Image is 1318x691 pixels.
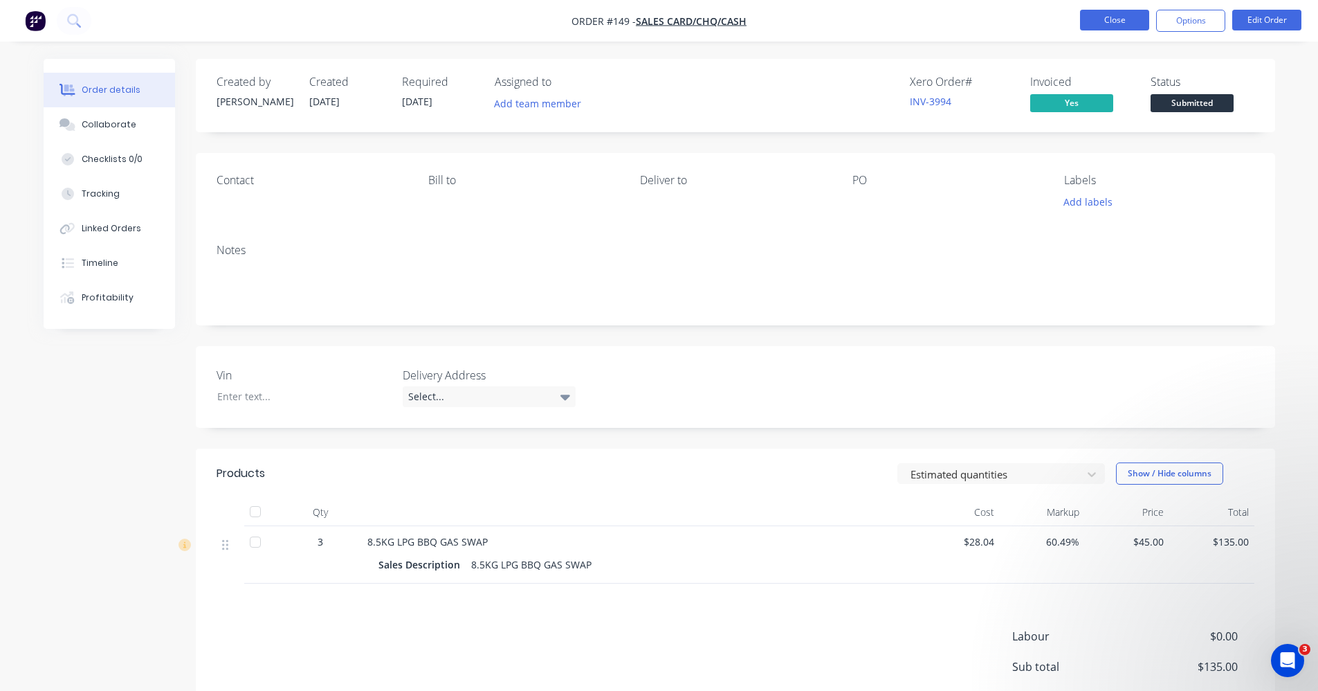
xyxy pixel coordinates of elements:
button: Timeline [44,246,175,280]
button: Add team member [486,94,588,113]
div: Team [49,62,75,77]
div: Xero Order # [910,75,1014,89]
span: $28.04 [921,535,995,549]
span: Sub total [1012,658,1135,675]
div: Team [49,114,75,128]
button: Close [1080,10,1149,30]
div: Cost [915,499,1000,526]
button: Ask a question [76,390,201,418]
span: [DATE] [402,95,432,108]
span: Hey [PERSON_NAME] 👋 Welcome to Factory! Take a look around, and if you have any questions just le... [49,152,759,163]
span: 3 [318,535,323,549]
button: Collaborate [44,107,175,142]
div: Linked Orders [82,222,141,235]
a: INV-3994 [910,95,951,108]
span: $0.00 [1135,628,1237,645]
button: Add team member [495,94,589,113]
div: Required [402,75,478,89]
div: 8.5KG LPG BBQ GAS SWAP [466,555,597,575]
div: Assigned to [495,75,633,89]
img: Profile image for Cathy [16,151,44,179]
div: Invoiced [1030,75,1134,89]
span: 8.5KG LPG BBQ GAS SWAP [367,535,488,548]
span: $135.00 [1135,658,1237,675]
div: • [DATE] [77,114,116,128]
div: PO [852,174,1042,187]
span: $45.00 [1090,535,1164,549]
div: Labels [1064,174,1254,187]
span: 60.49% [1005,535,1079,549]
div: Collaborate [82,118,136,131]
span: Submitted [1151,94,1234,111]
div: Created by [217,75,293,89]
div: Markup [1000,499,1085,526]
button: Show / Hide columns [1116,463,1223,485]
span: Yes [1030,94,1113,111]
button: Tracking [44,177,175,211]
button: Help [208,432,277,487]
span: $135.00 [1175,535,1249,549]
div: Sales Description [378,555,466,575]
div: Close [243,6,268,30]
span: Order #149 - [571,15,636,28]
div: Notes [217,244,1254,257]
div: [PERSON_NAME] [217,94,293,109]
label: Vin [217,367,390,384]
div: Created [309,75,385,89]
div: [PERSON_NAME] [49,165,129,179]
img: Factory [25,10,46,31]
button: Submitted [1151,94,1234,115]
label: Delivery Address [403,367,576,384]
div: Price [1085,499,1170,526]
button: Edit Order [1232,10,1301,30]
div: • [DATE] [132,165,171,179]
div: Tracking [82,188,120,200]
div: Qty [279,499,362,526]
span: Messages [77,467,130,476]
h1: Messages [102,6,177,30]
span: Help [231,467,253,476]
button: Checklists 0/0 [44,142,175,177]
div: Profitability [82,291,134,304]
button: Add labels [1056,192,1120,211]
iframe: Intercom live chat [1271,644,1304,677]
button: News [138,432,208,487]
img: Profile image for Team [16,48,44,76]
div: Bill to [428,174,618,187]
div: Order details [82,84,140,96]
a: SALES CARD/CHQ/CASH [636,15,747,28]
div: Checklists 0/0 [82,153,143,165]
img: Profile image for Team [16,100,44,127]
div: Contact [217,174,406,187]
div: Timeline [82,257,118,269]
div: Select... [403,386,576,407]
span: News [160,467,186,476]
span: [DATE] [309,95,340,108]
div: • [DATE] [77,62,116,77]
button: Messages [69,432,138,487]
div: Products [217,465,265,482]
span: Labour [1012,628,1135,645]
div: Total [1169,499,1254,526]
div: Deliver to [640,174,830,187]
span: Home [20,467,48,476]
div: Status [1151,75,1254,89]
span: 3 [1299,644,1310,655]
button: Order details [44,73,175,107]
button: Linked Orders [44,211,175,246]
button: Profitability [44,280,175,315]
button: Options [1156,10,1225,32]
